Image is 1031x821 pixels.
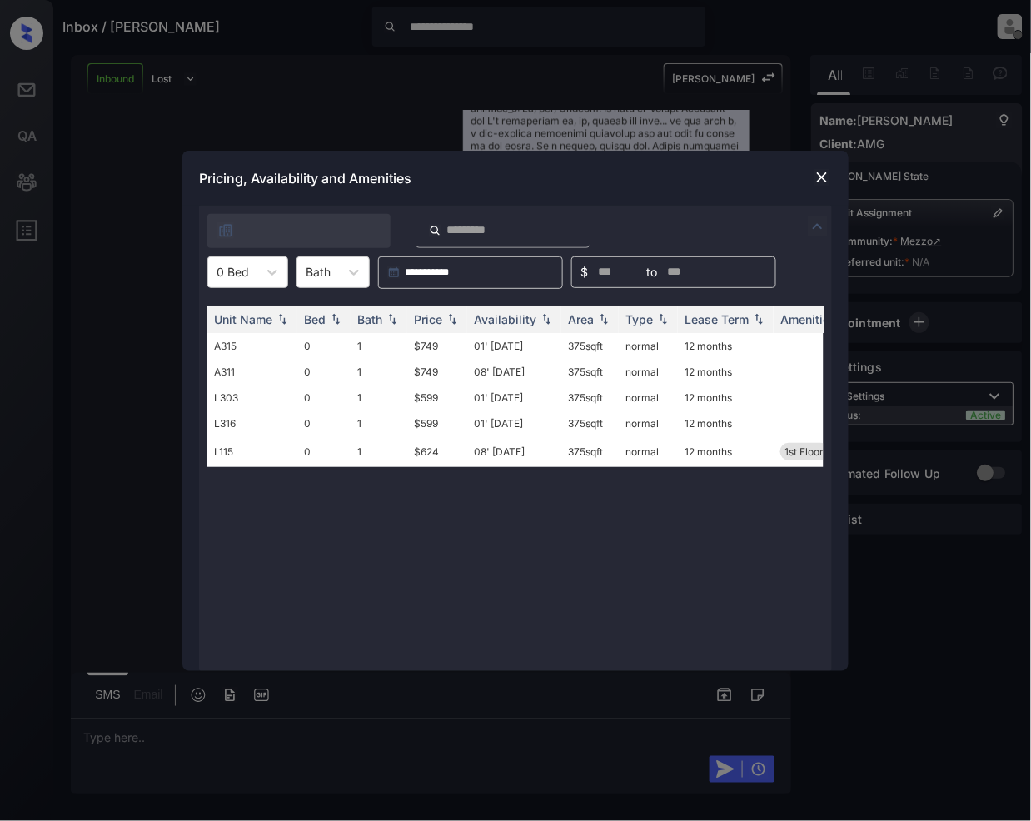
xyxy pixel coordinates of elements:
[595,313,612,325] img: sorting
[274,313,291,325] img: sorting
[207,359,297,385] td: A311
[407,436,467,467] td: $624
[297,359,351,385] td: 0
[561,333,619,359] td: 375 sqft
[678,333,774,359] td: 12 months
[297,436,351,467] td: 0
[467,410,561,436] td: 01' [DATE]
[214,312,272,326] div: Unit Name
[619,410,678,436] td: normal
[444,313,461,325] img: sorting
[561,410,619,436] td: 375 sqft
[351,436,407,467] td: 1
[561,359,619,385] td: 375 sqft
[561,436,619,467] td: 375 sqft
[414,312,442,326] div: Price
[750,313,767,325] img: sorting
[327,313,344,325] img: sorting
[297,410,351,436] td: 0
[678,410,774,436] td: 12 months
[297,333,351,359] td: 0
[304,312,326,326] div: Bed
[474,312,536,326] div: Availability
[207,385,297,410] td: L303
[407,333,467,359] td: $749
[678,385,774,410] td: 12 months
[357,312,382,326] div: Bath
[467,359,561,385] td: 08' [DATE]
[538,313,555,325] img: sorting
[207,410,297,436] td: L316
[580,263,588,281] span: $
[619,333,678,359] td: normal
[351,333,407,359] td: 1
[785,445,824,458] span: 1st Floor
[351,385,407,410] td: 1
[685,312,749,326] div: Lease Term
[568,312,594,326] div: Area
[297,385,351,410] td: 0
[407,359,467,385] td: $749
[182,151,849,206] div: Pricing, Availability and Amenities
[217,222,234,239] img: icon-zuma
[561,385,619,410] td: 375 sqft
[619,436,678,467] td: normal
[780,312,836,326] div: Amenities
[467,385,561,410] td: 01' [DATE]
[655,313,671,325] img: sorting
[467,436,561,467] td: 08' [DATE]
[646,263,657,281] span: to
[207,333,297,359] td: A315
[351,410,407,436] td: 1
[407,385,467,410] td: $599
[678,359,774,385] td: 12 months
[207,436,297,467] td: L115
[808,216,828,236] img: icon-zuma
[619,359,678,385] td: normal
[467,333,561,359] td: 01' [DATE]
[384,313,401,325] img: sorting
[678,436,774,467] td: 12 months
[814,169,830,186] img: close
[625,312,653,326] div: Type
[429,223,441,238] img: icon-zuma
[407,410,467,436] td: $599
[351,359,407,385] td: 1
[619,385,678,410] td: normal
